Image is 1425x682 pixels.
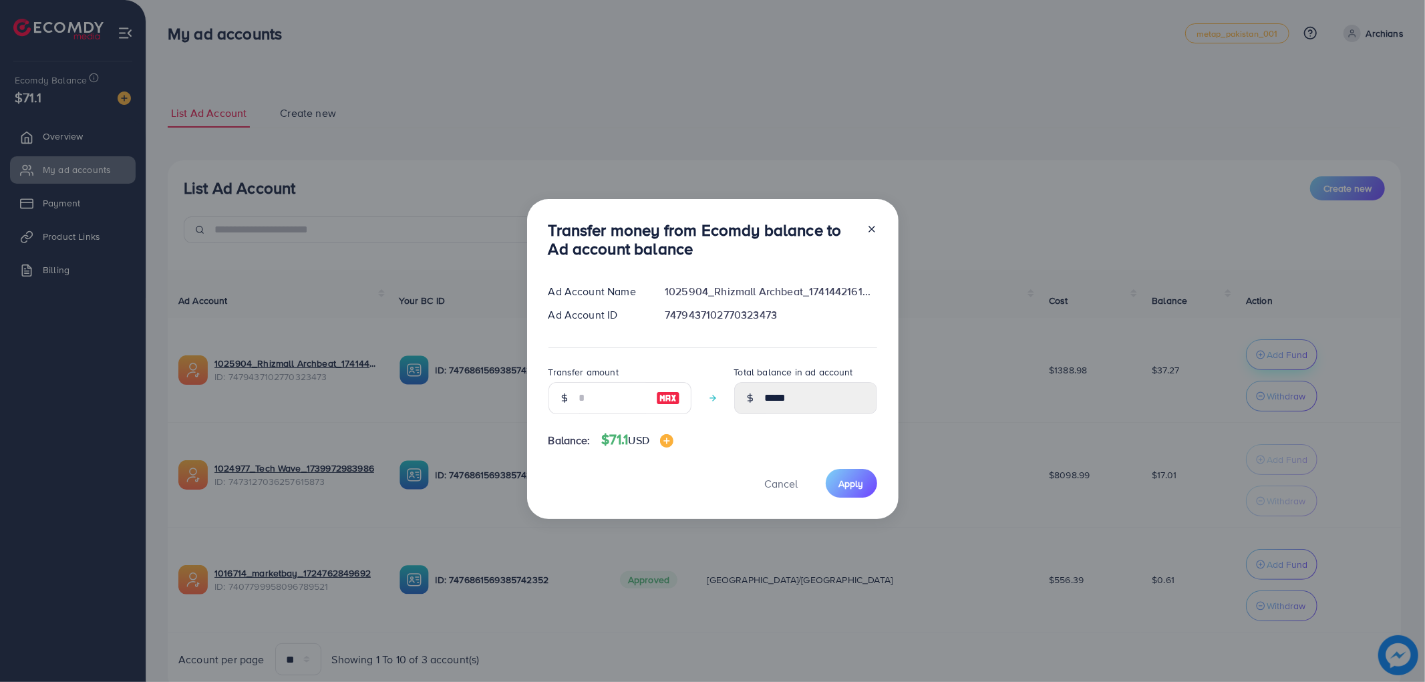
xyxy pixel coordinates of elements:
div: Ad Account ID [538,307,655,323]
img: image [656,390,680,406]
label: Transfer amount [548,365,619,379]
div: 7479437102770323473 [654,307,887,323]
label: Total balance in ad account [734,365,853,379]
span: Apply [839,477,864,490]
button: Apply [826,469,877,498]
div: 1025904_Rhizmall Archbeat_1741442161001 [654,284,887,299]
span: Cancel [765,476,798,491]
span: USD [629,433,649,448]
img: image [660,434,673,448]
h4: $71.1 [601,432,673,448]
span: Balance: [548,433,591,448]
div: Ad Account Name [538,284,655,299]
h3: Transfer money from Ecomdy balance to Ad account balance [548,220,856,259]
button: Cancel [748,469,815,498]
